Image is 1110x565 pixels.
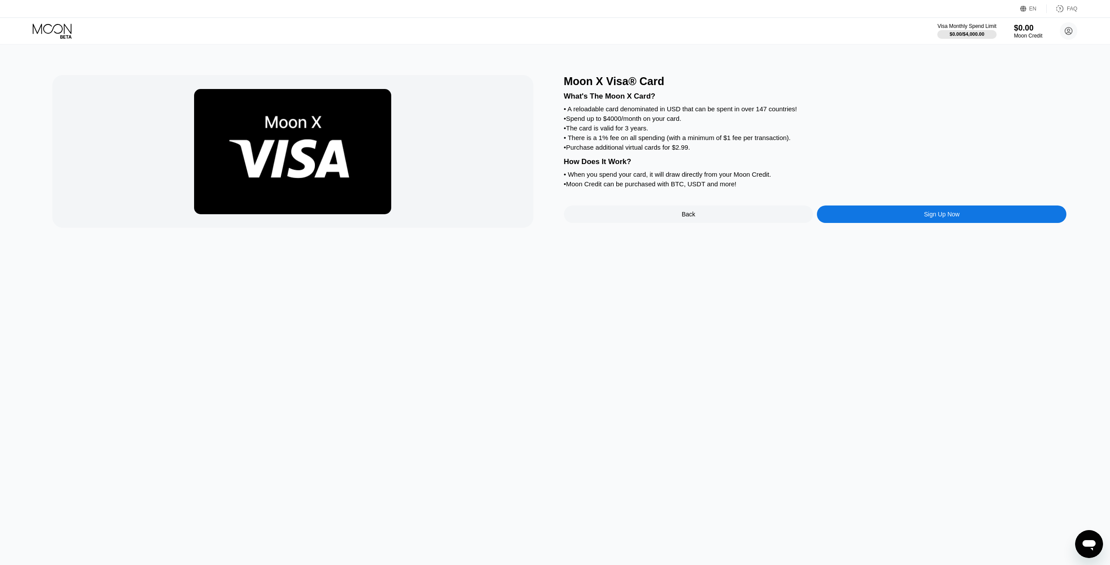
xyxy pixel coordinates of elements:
[1014,24,1042,39] div: $0.00Moon Credit
[1075,530,1103,558] iframe: Кнопка запуска окна обмена сообщениями
[564,144,1067,151] div: • Purchase additional virtual cards for $2.99.
[817,205,1066,223] div: Sign Up Now
[1029,6,1037,12] div: EN
[564,75,1067,88] div: Moon X Visa® Card
[1047,4,1077,13] div: FAQ
[564,205,813,223] div: Back
[682,211,695,218] div: Back
[564,171,1067,178] div: • When you spend your card, it will draw directly from your Moon Credit.
[564,105,1067,113] div: • A reloadable card denominated in USD that can be spent in over 147 countries!
[937,23,996,29] div: Visa Monthly Spend Limit
[1014,33,1042,39] div: Moon Credit
[564,158,1067,166] div: How Does It Work?
[564,180,1067,188] div: • Moon Credit can be purchased with BTC, USDT and more!
[949,31,984,37] div: $0.00 / $4,000.00
[564,134,1067,141] div: • There is a 1% fee on all spending (with a minimum of $1 fee per transaction).
[1014,24,1042,33] div: $0.00
[924,211,960,218] div: Sign Up Now
[564,115,1067,122] div: • Spend up to $4000/month on your card.
[564,92,1067,101] div: What's The Moon X Card?
[564,124,1067,132] div: • The card is valid for 3 years.
[937,23,996,39] div: Visa Monthly Spend Limit$0.00/$4,000.00
[1020,4,1047,13] div: EN
[1067,6,1077,12] div: FAQ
